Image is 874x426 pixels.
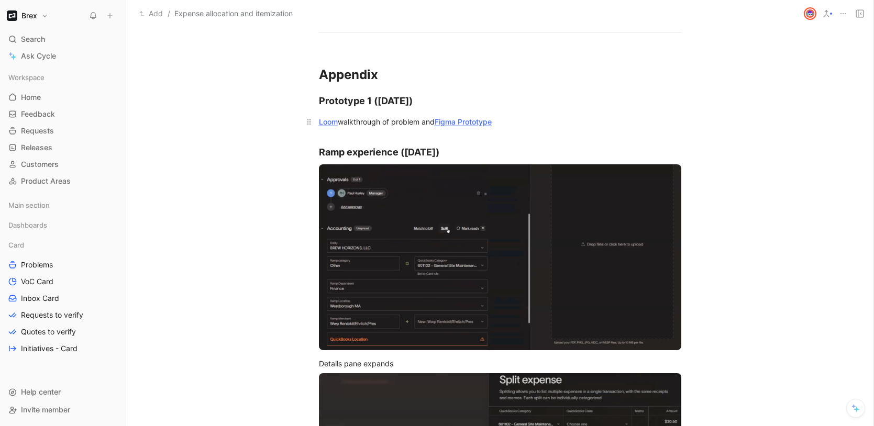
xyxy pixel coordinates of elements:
[805,8,815,19] img: avatar
[8,200,50,210] span: Main section
[4,89,121,105] a: Home
[21,176,71,186] span: Product Areas
[4,156,121,172] a: Customers
[7,10,17,21] img: Brex
[21,405,70,414] span: Invite member
[21,33,45,46] span: Search
[4,106,121,122] a: Feedback
[4,140,121,155] a: Releases
[319,359,393,368] span: Details pane expands
[137,7,165,20] button: Add
[319,67,378,82] span: Appendix
[319,117,338,126] a: Loom
[319,95,413,106] span: Prototype 1 ([DATE])
[21,310,83,320] span: Requests to verify
[21,343,78,354] span: Initiatives - Card
[168,7,170,20] span: /
[4,237,121,253] div: Card
[21,327,76,337] span: Quotes to verify
[174,7,293,20] span: Expense allocation and itemization
[21,159,59,170] span: Customers
[8,72,45,83] span: Workspace
[4,123,121,139] a: Requests
[4,31,121,47] div: Search
[4,324,121,340] a: Quotes to verify
[8,240,24,250] span: Card
[107,310,117,320] button: View actions
[4,341,121,356] a: Initiatives - Card
[338,117,435,126] span: walkthrough of problem and
[107,276,117,287] button: View actions
[4,384,121,400] div: Help center
[21,11,37,20] h1: Brex
[4,257,121,273] a: Problems
[107,260,117,270] button: View actions
[4,307,121,323] a: Requests to verify
[4,217,121,233] div: Dashboards
[21,276,53,287] span: VoC Card
[107,327,117,337] button: View actions
[4,217,121,236] div: Dashboards
[21,126,54,136] span: Requests
[21,387,61,396] span: Help center
[21,92,41,103] span: Home
[4,173,121,189] a: Product Areas
[21,260,53,270] span: Problems
[4,197,121,216] div: Main section
[4,237,121,356] div: CardProblemsVoC CardInbox CardRequests to verifyQuotes to verifyInitiatives - Card
[21,50,56,62] span: Ask Cycle
[4,70,121,85] div: Workspace
[21,293,59,304] span: Inbox Card
[4,48,121,64] a: Ask Cycle
[21,142,52,153] span: Releases
[107,343,117,354] button: View actions
[435,117,492,126] a: Figma Prototype
[4,274,121,289] a: VoC Card
[4,8,51,23] button: BrexBrex
[4,290,121,306] a: Inbox Card
[107,293,117,304] button: View actions
[4,197,121,213] div: Main section
[319,147,439,158] span: Ramp experience ([DATE])
[4,402,121,418] div: Invite member
[21,109,55,119] span: Feedback
[8,220,47,230] span: Dashboards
